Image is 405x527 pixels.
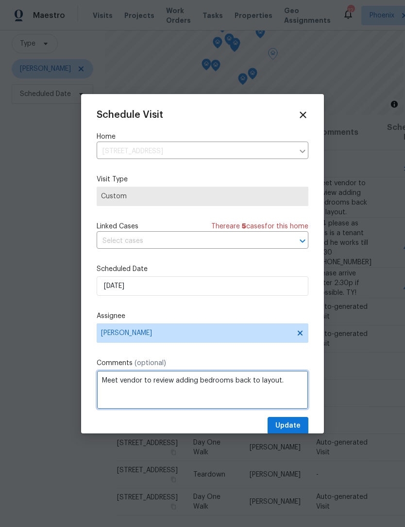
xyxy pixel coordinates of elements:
span: 5 [242,223,246,230]
button: Open [296,234,309,248]
span: (optional) [135,360,166,367]
span: Update [275,420,301,432]
span: [PERSON_NAME] [101,329,291,337]
span: Linked Cases [97,222,138,231]
label: Scheduled Date [97,264,308,274]
label: Assignee [97,311,308,321]
input: Enter in an address [97,144,294,159]
input: M/D/YYYY [97,276,308,296]
span: Schedule Visit [97,110,163,120]
span: There are case s for this home [211,222,308,231]
input: Select cases [97,234,281,249]
span: Close [298,110,308,120]
label: Visit Type [97,175,308,184]
label: Home [97,132,308,142]
textarea: Meet vendor to review adding bedrooms back to layout. [97,370,308,409]
span: Custom [101,192,304,201]
button: Update [268,417,308,435]
label: Comments [97,358,308,368]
